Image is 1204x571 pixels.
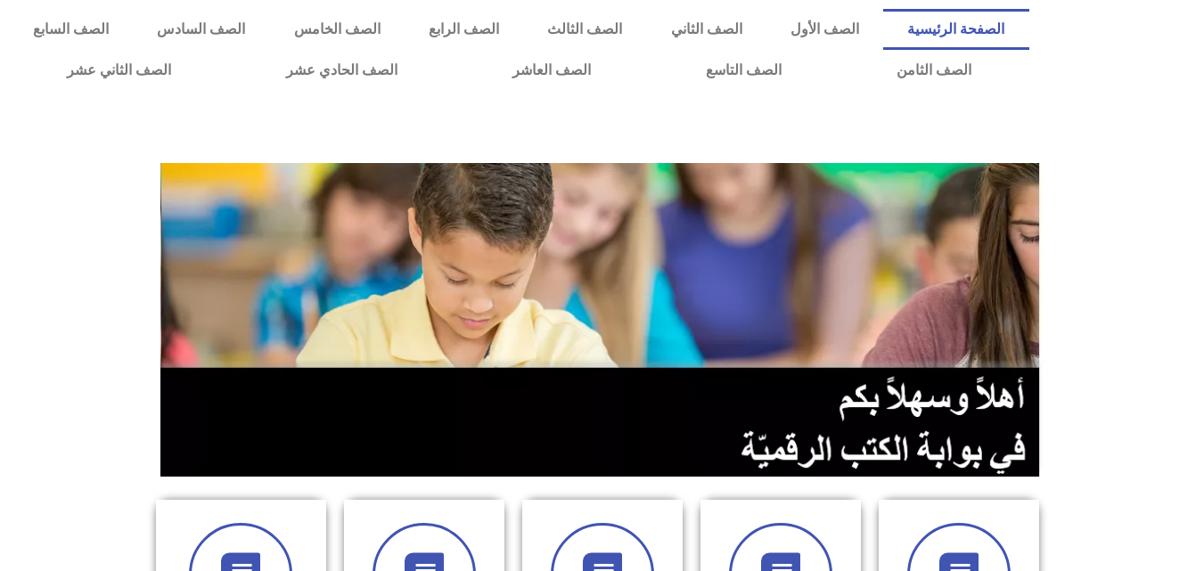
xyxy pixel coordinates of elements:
[9,50,228,91] a: الصف الثاني عشر
[405,9,523,50] a: الصف الرابع
[228,50,455,91] a: الصف الحادي عشر
[766,9,883,50] a: الصف الأول
[523,9,646,50] a: الصف الثالث
[455,50,648,91] a: الصف العاشر
[839,50,1028,91] a: الصف الثامن
[270,9,405,50] a: الصف الخامس
[648,50,839,91] a: الصف التاسع
[883,9,1028,50] a: الصفحة الرئيسية
[647,9,766,50] a: الصف الثاني
[9,9,133,50] a: الصف السابع
[133,9,269,50] a: الصف السادس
